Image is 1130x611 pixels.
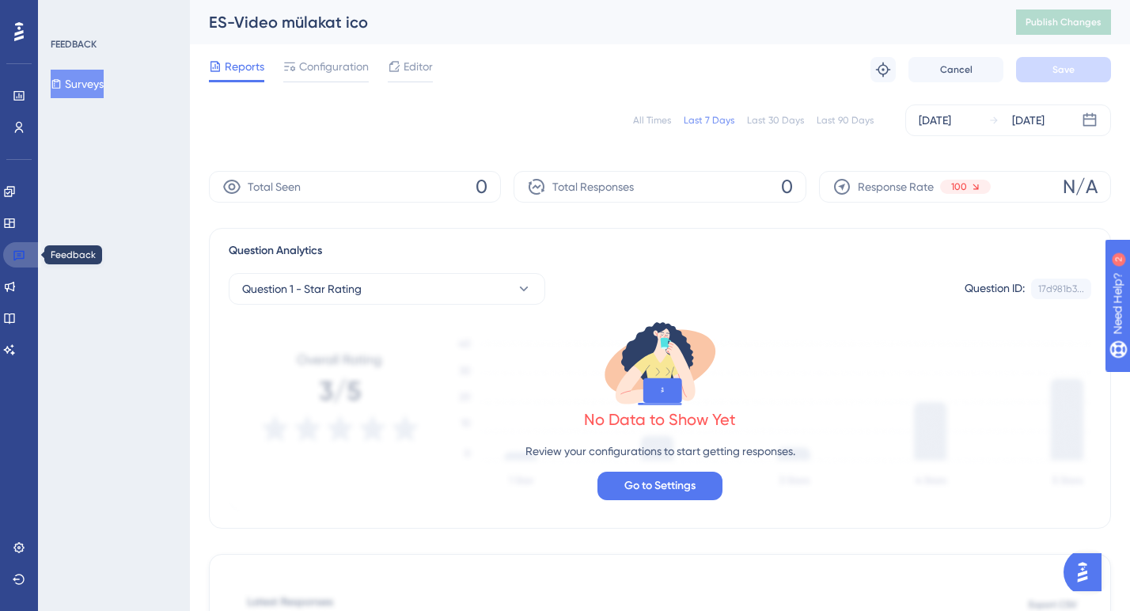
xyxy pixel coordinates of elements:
[552,177,634,196] span: Total Responses
[597,472,722,500] button: Go to Settings
[242,279,362,298] span: Question 1 - Star Rating
[110,8,115,21] div: 2
[1016,9,1111,35] button: Publish Changes
[1016,57,1111,82] button: Save
[225,57,264,76] span: Reports
[248,177,301,196] span: Total Seen
[37,4,99,23] span: Need Help?
[1026,16,1102,28] span: Publish Changes
[525,442,795,461] p: Review your configurations to start getting responses.
[209,11,976,33] div: ES-Video mülakat ico
[919,111,951,130] div: [DATE]
[908,57,1003,82] button: Cancel
[1052,63,1075,76] span: Save
[684,114,734,127] div: Last 7 Days
[747,114,804,127] div: Last 30 Days
[965,279,1025,299] div: Question ID:
[1038,283,1084,295] div: 17d981b3...
[1064,548,1111,596] iframe: UserGuiding AI Assistant Launcher
[229,241,322,260] span: Question Analytics
[404,57,433,76] span: Editor
[781,174,793,199] span: 0
[858,177,934,196] span: Response Rate
[633,114,671,127] div: All Times
[940,63,973,76] span: Cancel
[229,273,545,305] button: Question 1 - Star Rating
[1063,174,1098,199] span: N/A
[584,408,736,431] div: No Data to Show Yet
[476,174,487,199] span: 0
[51,70,104,98] button: Surveys
[951,180,967,193] span: 100
[299,57,369,76] span: Configuration
[51,38,97,51] div: FEEDBACK
[1012,111,1045,130] div: [DATE]
[624,476,696,495] span: Go to Settings
[817,114,874,127] div: Last 90 Days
